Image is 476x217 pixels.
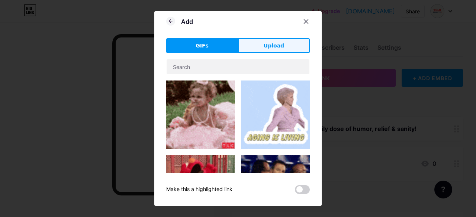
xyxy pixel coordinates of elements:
button: Upload [238,38,310,53]
img: Gihpy [166,80,235,149]
input: Search [167,59,309,74]
img: Gihpy [166,155,235,207]
button: GIFs [166,38,238,53]
img: Gihpy [241,80,310,149]
span: GIFs [196,42,209,50]
div: Make this a highlighted link [166,185,232,194]
span: Upload [264,42,284,50]
div: Add [181,17,193,26]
